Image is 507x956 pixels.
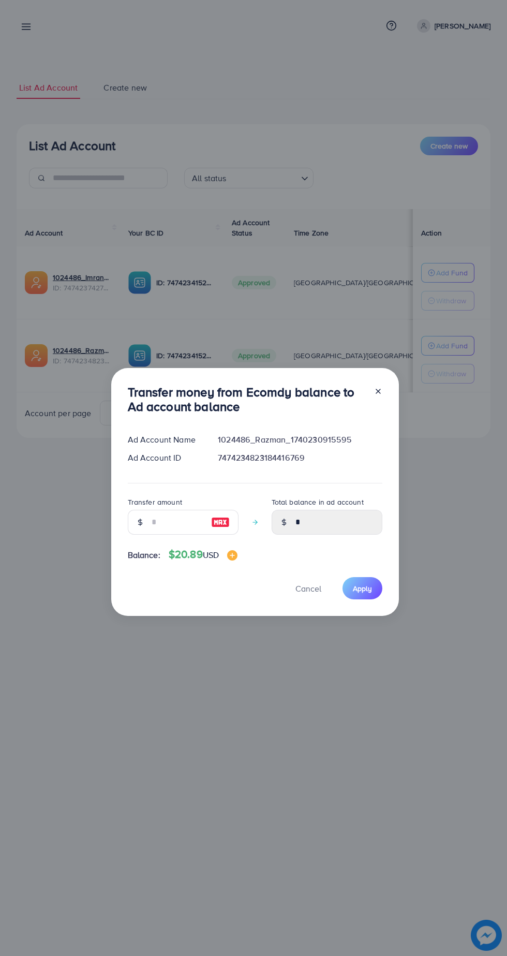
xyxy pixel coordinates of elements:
[203,549,219,561] span: USD
[169,548,237,561] h4: $20.89
[210,452,390,464] div: 7474234823184416769
[353,583,372,594] span: Apply
[120,434,210,446] div: Ad Account Name
[211,516,230,528] img: image
[210,434,390,446] div: 1024486_Razman_1740230915595
[272,497,364,507] label: Total balance in ad account
[128,385,366,415] h3: Transfer money from Ecomdy balance to Ad account balance
[295,583,321,594] span: Cancel
[128,549,160,561] span: Balance:
[227,550,237,561] img: image
[120,452,210,464] div: Ad Account ID
[128,497,182,507] label: Transfer amount
[282,577,334,599] button: Cancel
[342,577,382,599] button: Apply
